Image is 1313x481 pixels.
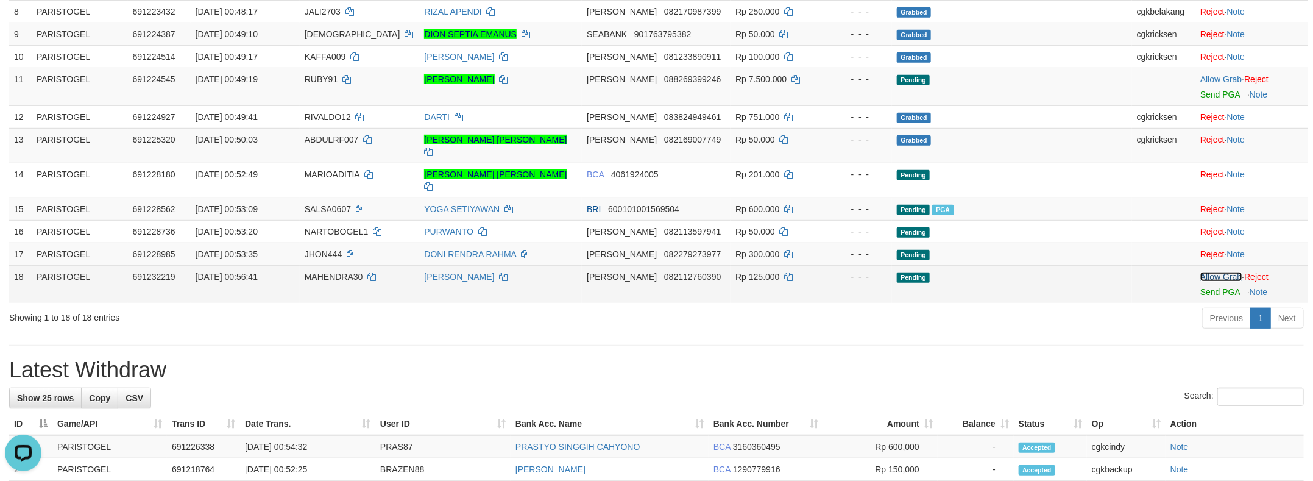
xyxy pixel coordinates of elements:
td: [DATE] 00:52:25 [240,458,375,481]
span: Rp 125.000 [735,272,779,282]
span: · [1200,272,1244,282]
span: [DATE] 00:48:17 [196,7,258,16]
td: · [1195,45,1308,68]
th: Action [1166,413,1304,435]
td: 11 [9,68,32,105]
span: Rp 751.000 [735,112,779,122]
td: PARISTOGEL [32,163,128,198]
a: RIZAL APENDI [424,7,481,16]
td: · [1195,220,1308,243]
a: DARTI [424,112,450,122]
th: Amount: activate to sort column ascending [823,413,938,435]
span: 691224927 [133,112,175,122]
span: Accepted [1019,465,1055,476]
td: · [1195,243,1308,265]
a: [PERSON_NAME] [424,52,494,62]
a: Reject [1200,29,1225,39]
span: [PERSON_NAME] [587,52,657,62]
a: Note [1227,249,1245,259]
span: MAHENDRA30 [305,272,363,282]
span: MARIOADITIA [305,169,359,179]
a: Reject [1200,227,1225,237]
span: 691228985 [133,249,175,259]
button: Open LiveChat chat widget [5,5,41,41]
a: Note [1227,135,1245,144]
span: [PERSON_NAME] [587,112,657,122]
span: JHON444 [305,249,342,259]
th: Bank Acc. Name: activate to sort column ascending [511,413,709,435]
td: 16 [9,220,32,243]
span: Grabbed [897,52,931,63]
span: Grabbed [897,113,931,123]
a: [PERSON_NAME] [424,272,494,282]
span: Rp 600.000 [735,204,779,214]
span: [PERSON_NAME] [587,74,657,84]
span: [DATE] 00:53:09 [196,204,258,214]
h1: Latest Withdraw [9,358,1304,382]
a: Show 25 rows [9,388,82,408]
span: 691232219 [133,272,175,282]
span: Copy 901763795382 to clipboard [634,29,691,39]
a: Allow Grab [1200,272,1242,282]
a: DION SEPTIA EMANUS [424,29,517,39]
td: 17 [9,243,32,265]
span: [DATE] 00:56:41 [196,272,258,282]
a: Note [1227,29,1245,39]
a: Note [1227,112,1245,122]
span: [PERSON_NAME] [587,7,657,16]
span: 691224545 [133,74,175,84]
th: Bank Acc. Number: activate to sort column ascending [709,413,823,435]
span: Rp 50.000 [735,135,775,144]
td: PARISTOGEL [32,220,128,243]
span: Pending [897,75,930,85]
span: Copy 083824949461 to clipboard [664,112,721,122]
span: 691228562 [133,204,175,214]
td: · [1195,23,1308,45]
span: [PERSON_NAME] [587,135,657,144]
span: [DATE] 00:53:35 [196,249,258,259]
a: Note [1170,465,1189,474]
td: · [1195,163,1308,198]
td: 12 [9,105,32,128]
span: RUBY91 [305,74,338,84]
a: Previous [1202,308,1251,329]
a: YOGA SETIYAWAN [424,204,500,214]
a: Copy [81,388,118,408]
a: Send PGA [1200,287,1240,297]
span: JALI2703 [305,7,341,16]
span: Grabbed [897,135,931,146]
td: cgkcindy [1087,435,1166,458]
a: [PERSON_NAME] [PERSON_NAME] [424,135,567,144]
span: Rp 250.000 [735,7,779,16]
td: 14 [9,163,32,198]
span: Accepted [1019,443,1055,453]
span: Pending [897,273,930,283]
span: SALSA0607 [305,204,351,214]
a: DONI RENDRA RAHMA [424,249,516,259]
th: Balance: activate to sort column ascending [938,413,1014,435]
a: Reject [1200,204,1225,214]
th: Date Trans.: activate to sort column ascending [240,413,375,435]
input: Search: [1217,388,1304,406]
div: - - - [831,203,887,215]
span: Pending [897,205,930,215]
a: Note [1227,227,1245,237]
span: BCA [713,465,731,474]
label: Search: [1184,388,1304,406]
span: SEABANK [587,29,627,39]
span: Rp 7.500.000 [735,74,787,84]
a: Reject [1200,52,1225,62]
a: 1 [1250,308,1271,329]
div: - - - [831,134,887,146]
span: [DATE] 00:49:41 [196,112,258,122]
span: 691228180 [133,169,175,179]
td: BRAZEN88 [375,458,511,481]
span: Copy 081233890911 to clipboard [664,52,721,62]
a: Note [1227,7,1245,16]
td: 691226338 [167,435,240,458]
span: KAFFA009 [305,52,346,62]
td: PARISTOGEL [32,23,128,45]
span: Copy 082112760390 to clipboard [664,272,721,282]
a: Note [1250,90,1268,99]
span: Pending [897,250,930,260]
